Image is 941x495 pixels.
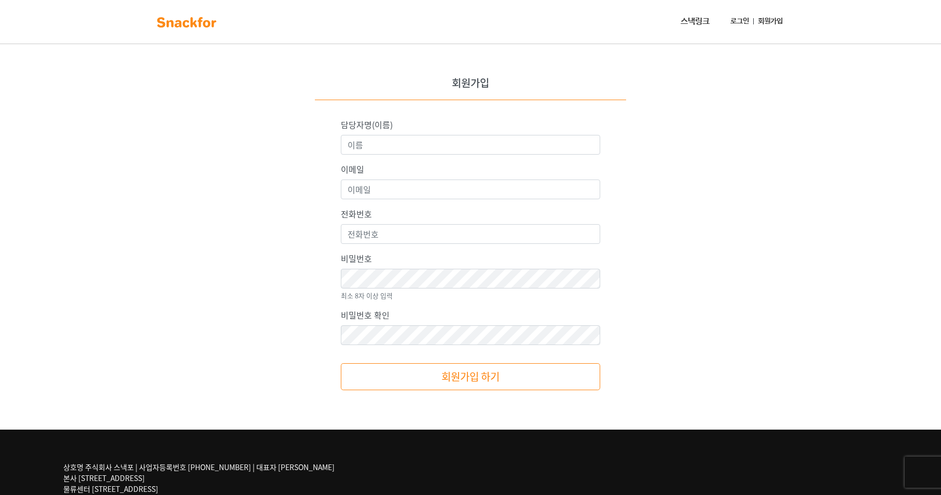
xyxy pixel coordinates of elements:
img: background-main-color.svg [154,14,219,31]
label: 담당자명(이름) [341,118,393,131]
a: 로그인 [726,12,753,31]
label: 비밀번호 확인 [341,309,390,321]
a: 회원가입 [754,12,787,31]
label: 이메일 [341,163,364,175]
h5: 회원가입 [315,77,626,100]
p: 상호명 주식회사 스낵포 | 사업자등록번호 [PHONE_NUMBER] | 대표자 [PERSON_NAME] 본사 [STREET_ADDRESS] 물류센터 [STREET_ADDRESS] [63,462,335,494]
button: 회원가입 하기 [341,363,600,390]
small: 최소 8자 이상 입력 [341,291,600,300]
input: 이름 [341,135,600,155]
label: 전화번호 [341,208,372,220]
a: 스낵링크 [676,11,714,32]
input: 전화번호 [341,224,600,244]
input: 이메일 [341,180,600,199]
label: 비밀번호 [341,252,372,265]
